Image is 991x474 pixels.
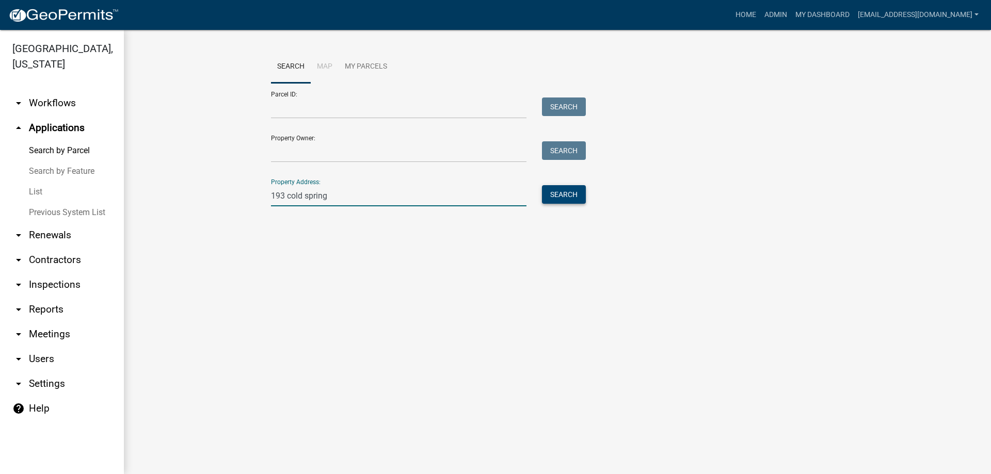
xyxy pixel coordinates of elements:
a: [EMAIL_ADDRESS][DOMAIN_NAME] [854,5,983,25]
button: Search [542,185,586,204]
button: Search [542,141,586,160]
i: arrow_drop_down [12,254,25,266]
i: arrow_drop_down [12,279,25,291]
i: arrow_drop_down [12,353,25,365]
i: arrow_drop_down [12,97,25,109]
button: Search [542,97,586,116]
i: arrow_drop_down [12,378,25,390]
a: Search [271,51,311,84]
i: help [12,402,25,415]
i: arrow_drop_up [12,122,25,134]
a: Admin [760,5,791,25]
i: arrow_drop_down [12,328,25,340]
a: My Dashboard [791,5,854,25]
a: Home [731,5,760,25]
a: My Parcels [339,51,393,84]
i: arrow_drop_down [12,303,25,316]
i: arrow_drop_down [12,229,25,241]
